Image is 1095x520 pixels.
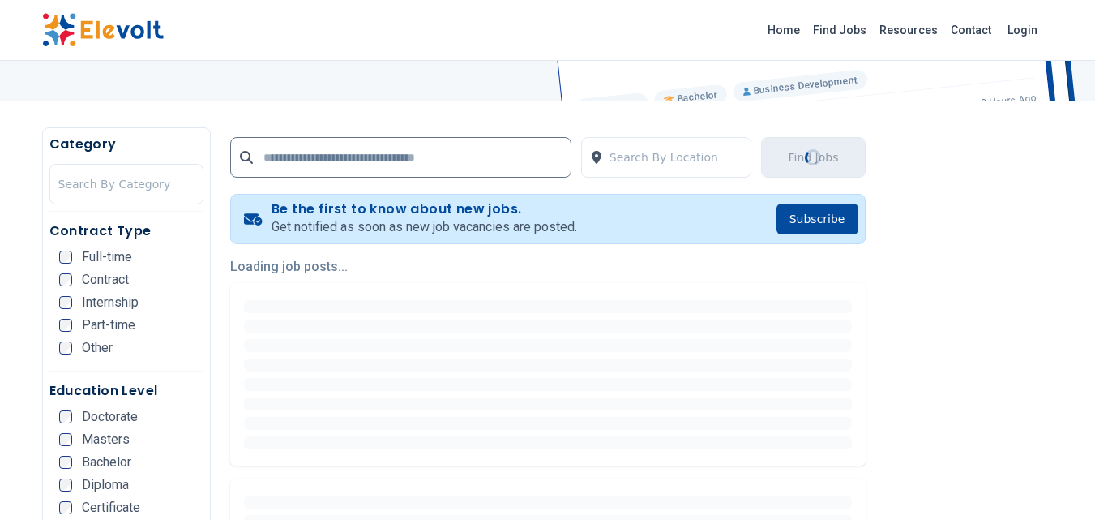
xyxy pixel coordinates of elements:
span: Doctorate [82,410,138,423]
input: Full-time [59,251,72,264]
h5: Contract Type [49,221,203,241]
input: Bachelor [59,456,72,469]
a: Home [761,17,806,43]
span: Diploma [82,479,129,492]
h5: Education Level [49,381,203,401]
span: Masters [82,433,130,446]
h4: Be the first to know about new jobs. [272,201,577,217]
p: Loading job posts... [230,257,866,277]
span: Bachelor [82,456,131,469]
input: Internship [59,296,72,309]
input: Doctorate [59,410,72,423]
span: Part-time [82,319,135,332]
span: Certificate [82,501,140,514]
button: Find JobsLoading... [761,137,865,178]
input: Diploma [59,479,72,492]
img: Elevolt [42,13,164,47]
input: Masters [59,433,72,446]
iframe: Chat Widget [1014,442,1095,520]
a: Login [998,14,1047,46]
span: Internship [82,296,139,309]
span: Other [82,342,113,355]
input: Contract [59,273,72,286]
div: Loading... [805,149,821,165]
input: Part-time [59,319,72,332]
a: Find Jobs [806,17,873,43]
p: Get notified as soon as new job vacancies are posted. [272,217,577,237]
a: Contact [944,17,998,43]
button: Subscribe [776,204,858,234]
span: Full-time [82,251,132,264]
span: Contract [82,273,129,286]
input: Certificate [59,501,72,514]
h5: Category [49,135,203,154]
a: Resources [873,17,944,43]
input: Other [59,342,72,355]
